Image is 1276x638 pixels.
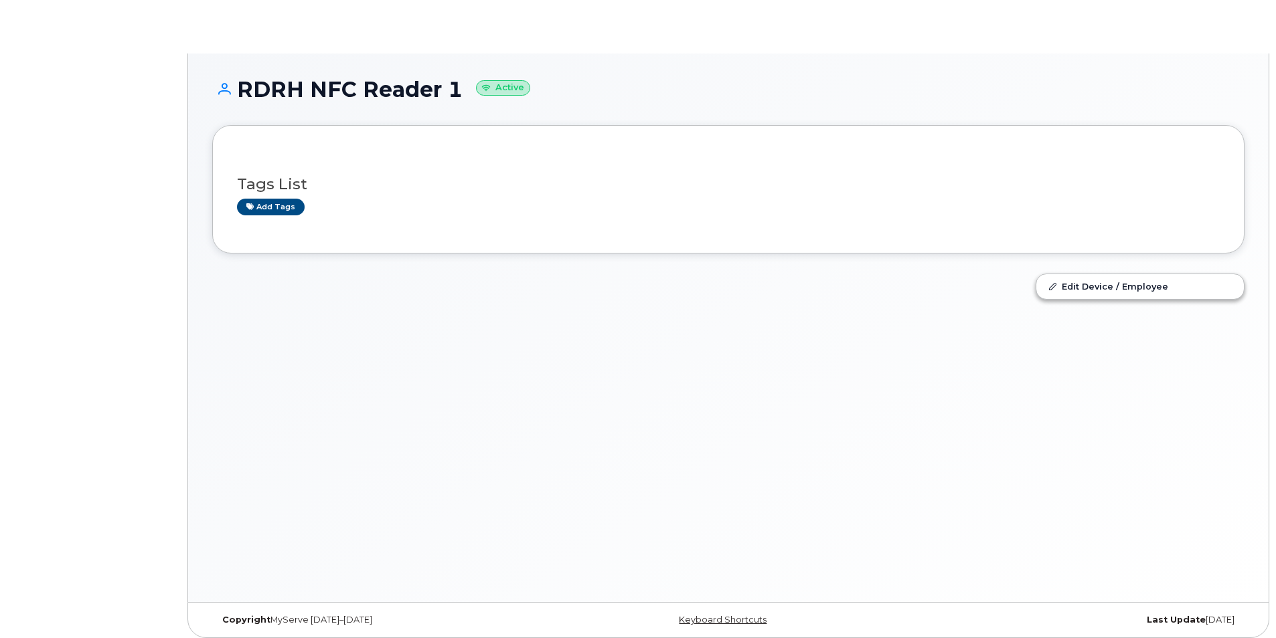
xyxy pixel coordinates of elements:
a: Keyboard Shortcuts [679,615,767,625]
strong: Last Update [1147,615,1206,625]
div: [DATE] [900,615,1245,625]
h3: Tags List [237,176,1220,193]
strong: Copyright [222,615,270,625]
small: Active [476,80,530,96]
div: MyServe [DATE]–[DATE] [212,615,556,625]
a: Add tags [237,199,305,215]
h1: RDRH NFC Reader 1 [212,78,1245,101]
a: Edit Device / Employee [1036,274,1244,298]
